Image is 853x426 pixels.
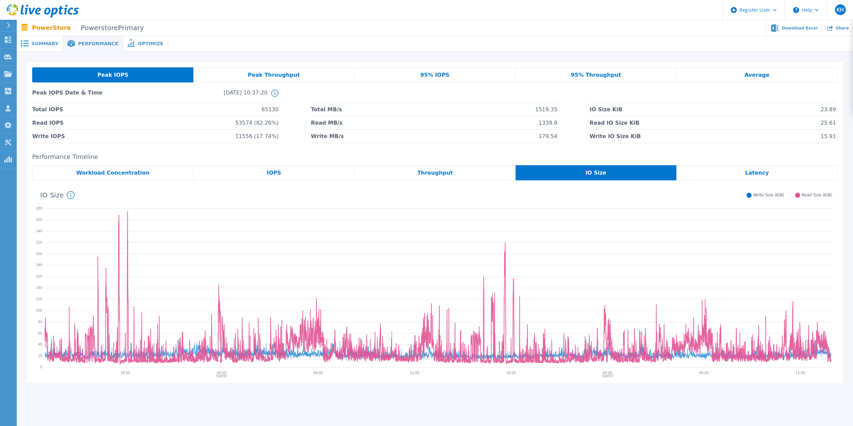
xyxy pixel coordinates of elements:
h2: Performance Timeline [32,154,838,161]
text: 80 [38,320,42,324]
text: 0 [40,365,42,369]
span: 65130 [261,103,279,116]
span: Summary [32,41,58,46]
span: 95% Throughput [571,72,621,78]
text: 100 [36,309,42,312]
text: 06:00 [700,371,710,375]
span: Read MB/s [311,116,342,129]
text: 20 [38,354,42,358]
text: 240 [36,229,42,233]
span: Workload Concentration [76,170,149,176]
p: PowerStore [32,24,144,32]
span: IO Size [585,170,606,176]
span: Read IOPS [32,116,64,129]
span: Latency [745,170,769,176]
span: Read Size (KiB) [802,193,832,198]
text: 120 [36,297,42,301]
span: 53574 (82.26%) [235,116,279,129]
text: 18:00 [507,371,516,375]
h4: IO Size [40,191,74,199]
span: Throughput [417,170,453,176]
text: [DATE] [603,374,614,378]
text: 280 [36,206,42,210]
span: IOPS [267,170,281,176]
span: Total IOPS [32,103,63,116]
text: 160 [36,275,42,278]
span: Optimize [138,41,163,46]
span: Write Size (KiB) [753,193,784,198]
span: Share [836,26,849,30]
text: 00:00 [217,371,227,375]
text: [DATE] [216,374,228,378]
text: 200 [36,252,42,256]
span: Write IO Size KiB [590,130,641,143]
text: 06:00 [314,371,323,375]
span: Download Excel [782,26,817,30]
text: 260 [36,218,42,222]
span: 179.54 [539,130,557,143]
span: 25.61 [820,116,836,129]
span: 23.89 [820,103,836,116]
text: 40 [38,343,42,347]
text: 12:00 [797,371,806,375]
text: 180 [36,263,42,267]
span: Total MB/s [311,103,342,116]
span: 1339.8 [539,116,557,129]
span: Write IOPS [32,130,65,143]
span: [DATE] 10:37:20 [150,89,267,103]
text: 220 [36,241,42,244]
span: Peak IOPS [97,72,128,78]
text: 12:00 [410,371,420,375]
span: Peak Throughput [248,72,300,78]
span: IO Size KiB [590,103,622,116]
span: Read IO Size KiB [590,116,639,129]
span: Write MB/s [311,130,344,143]
span: 95% IOPS [420,72,449,78]
text: 18:00 [121,371,130,375]
text: 00:00 [603,371,613,375]
span: Performance [78,41,118,46]
span: PowerstorePrimary [76,24,144,32]
span: Peak IOPS Date & Time [32,89,150,103]
span: 1519.35 [535,103,557,116]
span: KH [836,7,844,12]
span: 11556 (17.74%) [235,130,279,143]
span: 15.91 [820,130,836,143]
span: Average [744,72,769,78]
text: 140 [36,286,42,290]
text: 60 [38,331,42,335]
